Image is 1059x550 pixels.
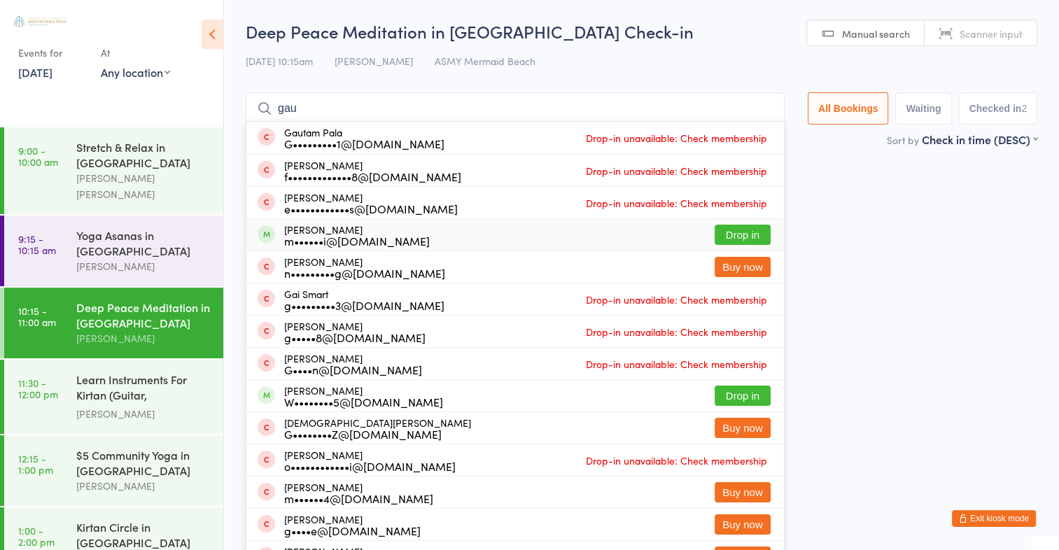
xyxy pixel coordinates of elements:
span: Drop-in unavailable: Check membership [582,353,771,374]
button: All Bookings [808,92,889,125]
button: Drop in [715,225,771,245]
div: Stretch & Relax in [GEOGRAPHIC_DATA] [76,139,211,170]
div: G••••••••Z@[DOMAIN_NAME] [284,428,471,439]
div: G••••n@[DOMAIN_NAME] [284,364,422,375]
div: $5 Community Yoga in [GEOGRAPHIC_DATA] [76,447,211,478]
time: 9:00 - 10:00 am [18,145,58,167]
div: [DEMOGRAPHIC_DATA][PERSON_NAME] [284,417,471,439]
div: f•••••••••••••8@[DOMAIN_NAME] [284,171,461,182]
span: Manual search [842,27,910,41]
div: [PERSON_NAME] [284,256,445,278]
h2: Deep Peace Meditation in [GEOGRAPHIC_DATA] Check-in [246,20,1037,43]
button: Waiting [895,92,951,125]
div: m••••••4@[DOMAIN_NAME] [284,493,433,504]
div: Gai Smart [284,288,444,311]
div: Any location [101,64,170,80]
a: 12:15 -1:00 pm$5 Community Yoga in [GEOGRAPHIC_DATA][PERSON_NAME] [4,435,223,506]
div: g••••e@[DOMAIN_NAME] [284,525,421,536]
div: o••••••••••••i@[DOMAIN_NAME] [284,460,456,472]
div: m••••••i@[DOMAIN_NAME] [284,235,430,246]
div: [PERSON_NAME] [284,449,456,472]
div: W••••••••5@[DOMAIN_NAME] [284,396,443,407]
button: Exit kiosk mode [952,510,1036,527]
span: Drop-in unavailable: Check membership [582,127,771,148]
a: 9:00 -10:00 amStretch & Relax in [GEOGRAPHIC_DATA][PERSON_NAME] [PERSON_NAME] [4,127,223,214]
div: e••••••••••••s@[DOMAIN_NAME] [284,203,458,214]
span: Scanner input [960,27,1023,41]
div: [PERSON_NAME] [284,192,458,214]
div: [PERSON_NAME] [284,320,426,343]
div: Events for [18,41,87,64]
div: [PERSON_NAME] [PERSON_NAME] [76,170,211,202]
div: Deep Peace Meditation in [GEOGRAPHIC_DATA] [76,299,211,330]
time: 12:15 - 1:00 pm [18,453,53,475]
div: 2 [1021,103,1027,114]
div: g•••••8@[DOMAIN_NAME] [284,332,426,343]
div: [PERSON_NAME] [284,353,422,375]
button: Buy now [715,482,771,502]
button: Buy now [715,514,771,535]
input: Search [246,92,785,125]
a: 11:30 -12:00 pmLearn Instruments For Kirtan (Guitar, Harmonium, U...[PERSON_NAME] [4,360,223,434]
span: Drop-in unavailable: Check membership [582,321,771,342]
time: 9:15 - 10:15 am [18,233,56,255]
button: Buy now [715,257,771,277]
span: Drop-in unavailable: Check membership [582,192,771,213]
time: 11:30 - 12:00 pm [18,377,58,400]
span: Drop-in unavailable: Check membership [582,450,771,471]
div: [PERSON_NAME] [76,258,211,274]
div: [PERSON_NAME] [284,514,421,536]
div: [PERSON_NAME] [284,481,433,504]
a: [DATE] [18,64,52,80]
div: Check in time (DESC) [922,132,1037,147]
span: Drop-in unavailable: Check membership [582,289,771,310]
button: Checked in2 [959,92,1038,125]
img: Australian School of Meditation & Yoga (Gold Coast) [14,16,66,27]
div: [PERSON_NAME] [284,160,461,182]
span: Drop-in unavailable: Check membership [582,160,771,181]
time: 10:15 - 11:00 am [18,305,56,327]
div: Learn Instruments For Kirtan (Guitar, Harmonium, U... [76,372,211,406]
time: 1:00 - 2:00 pm [18,525,55,547]
div: Kirtan Circle in [GEOGRAPHIC_DATA] [76,519,211,550]
button: Buy now [715,418,771,438]
div: [PERSON_NAME] [76,478,211,494]
div: [PERSON_NAME] [76,406,211,422]
span: [DATE] 10:15am [246,54,313,68]
div: [PERSON_NAME] [76,330,211,346]
div: [PERSON_NAME] [284,385,443,407]
div: [PERSON_NAME] [284,224,430,246]
div: At [101,41,170,64]
span: ASMY Mermaid Beach [435,54,535,68]
div: G•••••••••1@[DOMAIN_NAME] [284,138,444,149]
label: Sort by [887,133,919,147]
div: n•••••••••g@[DOMAIN_NAME] [284,267,445,278]
a: 10:15 -11:00 amDeep Peace Meditation in [GEOGRAPHIC_DATA][PERSON_NAME] [4,288,223,358]
button: Drop in [715,386,771,406]
a: 9:15 -10:15 amYoga Asanas in [GEOGRAPHIC_DATA][PERSON_NAME] [4,216,223,286]
div: Gautam Pala [284,127,444,149]
div: Yoga Asanas in [GEOGRAPHIC_DATA] [76,227,211,258]
span: [PERSON_NAME] [335,54,413,68]
div: g•••••••••3@[DOMAIN_NAME] [284,299,444,311]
